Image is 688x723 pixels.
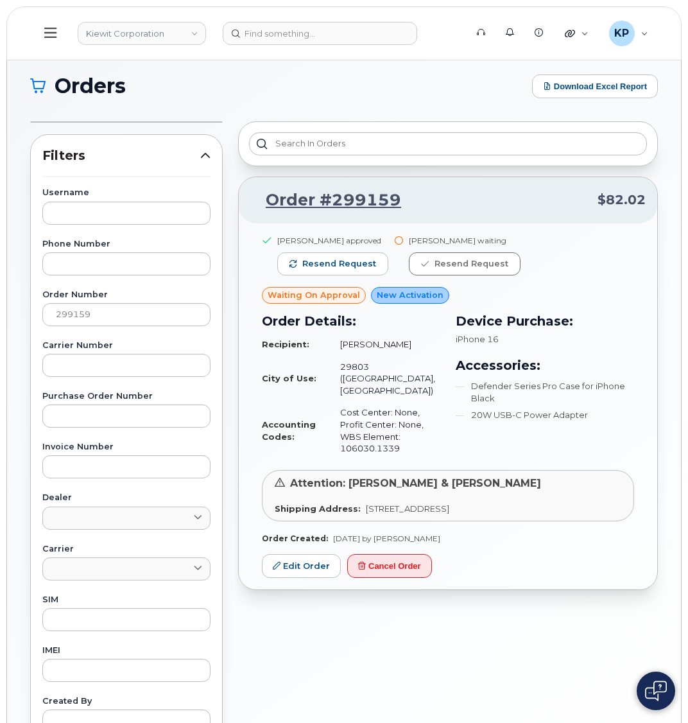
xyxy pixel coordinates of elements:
button: Resend request [277,252,388,275]
span: Attention: [PERSON_NAME] & [PERSON_NAME] [290,477,541,489]
a: Edit Order [262,554,341,578]
label: Purchase Order Number [42,392,211,401]
label: Created By [42,697,211,706]
strong: Shipping Address: [275,503,361,514]
strong: Order Created: [262,534,328,543]
span: Waiting On Approval [268,289,360,301]
label: Invoice Number [42,443,211,451]
div: [PERSON_NAME] waiting [409,235,520,246]
button: Resend request [409,252,520,275]
label: Order Number [42,291,211,299]
li: 20W USB-C Power Adapter [456,409,634,421]
h3: Accessories: [456,356,634,375]
span: New Activation [377,289,443,301]
td: Cost Center: None, Profit Center: None, WBS Element: 106030.1339 [329,401,440,459]
label: Carrier Number [42,342,211,350]
a: Order #299159 [250,189,401,212]
h3: Order Details: [262,311,440,331]
label: Username [42,189,211,197]
strong: City of Use: [262,373,316,383]
span: Resend request [434,258,508,270]
label: IMEI [42,647,211,655]
td: [PERSON_NAME] [329,333,440,356]
span: [DATE] by [PERSON_NAME] [333,534,440,543]
span: $82.02 [598,191,646,209]
span: Orders [55,76,126,96]
label: Dealer [42,494,211,502]
strong: Recipient: [262,339,309,349]
button: Download Excel Report [532,74,658,98]
img: Open chat [645,681,667,701]
span: iPhone 16 [456,334,499,344]
button: Cancel Order [347,554,432,578]
label: Phone Number [42,240,211,248]
strong: Accounting Codes: [262,419,316,442]
td: 29803 ([GEOGRAPHIC_DATA], [GEOGRAPHIC_DATA]) [329,356,440,402]
span: Filters [42,146,200,165]
li: Defender Series Pro Case for iPhone Black [456,380,634,404]
span: [STREET_ADDRESS] [366,503,449,514]
input: Search in orders [249,132,647,155]
label: Carrier [42,545,211,553]
div: [PERSON_NAME] approved [277,235,388,246]
label: SIM [42,596,211,604]
span: Resend request [302,258,376,270]
h3: Device Purchase: [456,311,634,331]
